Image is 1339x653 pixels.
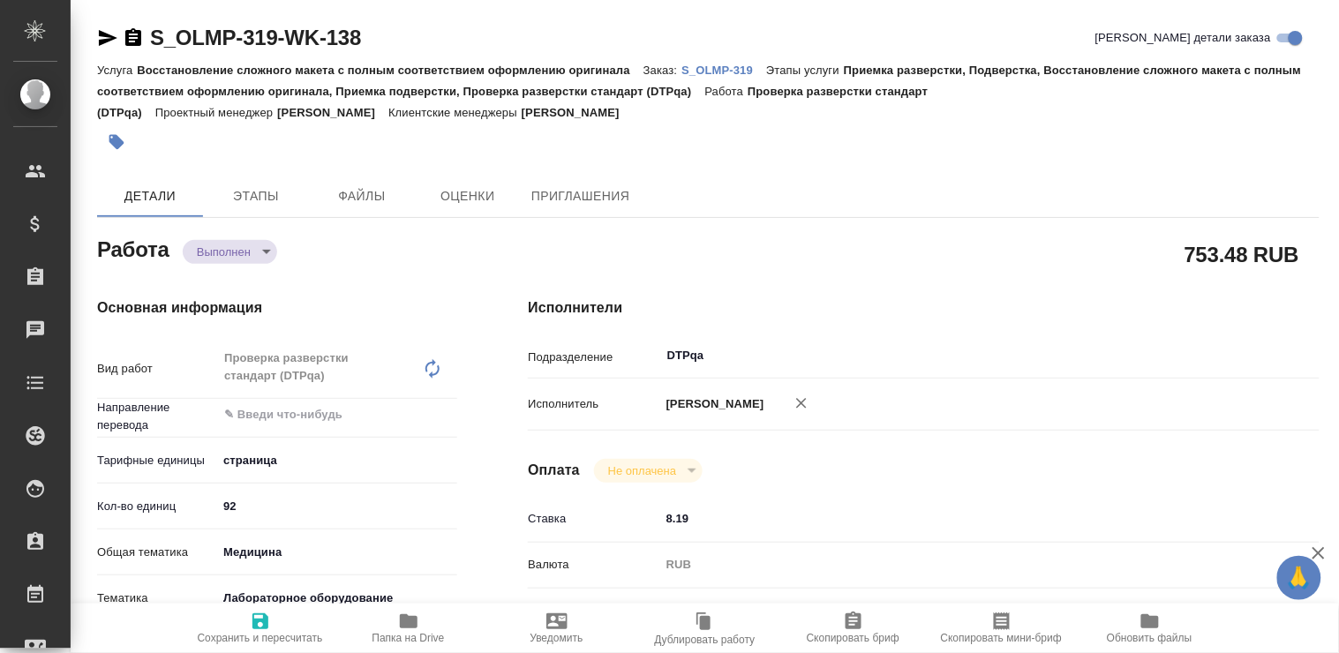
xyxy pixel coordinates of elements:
[660,395,764,413] p: [PERSON_NAME]
[1076,604,1224,653] button: Обновить файлы
[97,297,457,319] h4: Основная информация
[483,604,631,653] button: Уведомить
[217,493,457,519] input: ✎ Введи что-нибудь
[643,64,681,77] p: Заказ:
[522,106,633,119] p: [PERSON_NAME]
[123,27,144,49] button: Скопировать ссылку
[660,550,1253,580] div: RUB
[528,460,580,481] h4: Оплата
[594,459,703,483] div: Выполнен
[97,27,118,49] button: Скопировать ссылку для ЯМессенджера
[108,185,192,207] span: Детали
[198,632,323,644] span: Сохранить и пересчитать
[335,604,483,653] button: Папка на Drive
[528,510,659,528] p: Ставка
[941,632,1062,644] span: Скопировать мини-бриф
[217,583,457,613] div: Лабораторное оборудование
[766,64,844,77] p: Этапы услуги
[97,544,217,561] p: Общая тематика
[97,498,217,515] p: Кол-во единиц
[388,106,522,119] p: Клиентские менеджеры
[807,632,899,644] span: Скопировать бриф
[1107,632,1192,644] span: Обновить файлы
[681,62,766,77] a: S_OLMP-319
[655,634,756,646] span: Дублировать работу
[372,632,445,644] span: Папка на Drive
[928,604,1076,653] button: Скопировать мини-бриф
[1095,29,1271,47] span: [PERSON_NAME] детали заказа
[277,106,388,119] p: [PERSON_NAME]
[97,64,137,77] p: Услуга
[217,446,457,476] div: страница
[528,297,1320,319] h4: Исполнители
[97,232,169,264] h2: Работа
[425,185,510,207] span: Оценки
[1244,354,1247,357] button: Open
[97,399,217,434] p: Направление перевода
[97,360,217,378] p: Вид работ
[681,64,766,77] p: S_OLMP-319
[222,404,393,425] input: ✎ Введи что-нибудь
[214,185,298,207] span: Этапы
[155,106,277,119] p: Проектный менеджер
[448,413,451,417] button: Open
[217,537,457,567] div: Медицина
[137,64,643,77] p: Восстановление сложного макета с полным соответствием оформлению оригинала
[183,240,277,264] div: Выполнен
[705,85,748,98] p: Работа
[779,604,928,653] button: Скопировать бриф
[150,26,361,49] a: S_OLMP-319-WK-138
[1284,559,1314,597] span: 🙏
[531,185,630,207] span: Приглашения
[192,244,256,259] button: Выполнен
[186,604,335,653] button: Сохранить и пересчитать
[528,556,659,574] p: Валюта
[97,123,136,161] button: Добавить тэг
[528,395,659,413] p: Исполнитель
[782,384,821,423] button: Удалить исполнителя
[1277,556,1321,600] button: 🙏
[660,506,1253,531] input: ✎ Введи что-нибудь
[320,185,404,207] span: Файлы
[1185,239,1299,269] h2: 753.48 RUB
[528,349,659,366] p: Подразделение
[97,589,217,607] p: Тематика
[530,632,583,644] span: Уведомить
[97,452,217,469] p: Тарифные единицы
[603,463,681,478] button: Не оплачена
[631,604,779,653] button: Дублировать работу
